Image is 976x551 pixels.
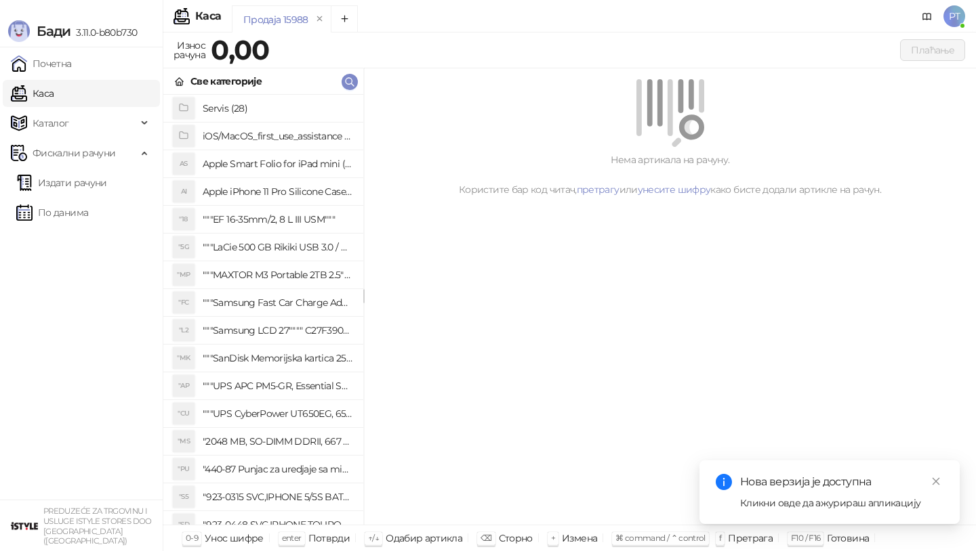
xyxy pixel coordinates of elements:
div: AI [173,181,195,202]
span: Фискални рачуни [33,139,115,167]
div: "AP [173,375,195,397]
h4: """Samsung Fast Car Charge Adapter, brzi auto punja_, boja crna""" [203,292,352,313]
div: Потврди [308,529,350,547]
button: Add tab [331,5,358,32]
span: ⌘ command / ⌃ control [615,533,706,543]
div: Одабир артикла [386,529,462,547]
a: По данима [16,199,88,226]
div: "MS [173,431,195,452]
div: Сторно [499,529,533,547]
span: Каталог [33,110,69,137]
span: 3.11.0-b80b730 [70,26,137,39]
button: remove [311,14,329,25]
div: "FC [173,292,195,313]
h4: """SanDisk Memorijska kartica 256GB microSDXC sa SD adapterom SDSQXA1-256G-GN6MA - Extreme PLUS, ... [203,347,352,369]
span: f [719,533,721,543]
div: AS [173,153,195,175]
h4: iOS/MacOS_first_use_assistance (4) [203,125,352,147]
h4: "2048 MB, SO-DIMM DDRII, 667 MHz, Napajanje 1,8 0,1 V, Latencija CL5" [203,431,352,452]
h4: """UPS APC PM5-GR, Essential Surge Arrest,5 utic_nica""" [203,375,352,397]
div: Све категорије [190,74,262,89]
h4: """LaCie 500 GB Rikiki USB 3.0 / Ultra Compact & Resistant aluminum / USB 3.0 / 2.5""""""" [203,236,352,258]
a: Почетна [11,50,72,77]
img: 64x64-companyLogo-77b92cf4-9946-4f36-9751-bf7bb5fd2c7d.png [11,512,38,539]
div: Нема артикала на рачуну. Користите бар код читач, или како бисте додали артикле на рачун. [380,152,960,197]
span: + [551,533,555,543]
strong: 0,00 [211,33,269,66]
span: F10 / F16 [791,533,820,543]
div: "L2 [173,319,195,341]
span: enter [282,533,302,543]
span: info-circle [716,474,732,490]
div: Кликни овде да ажурираш апликацију [740,495,943,510]
h4: Apple Smart Folio for iPad mini (A17 Pro) - Sage [203,153,352,175]
span: PT [943,5,965,27]
div: Измена [562,529,597,547]
h4: """EF 16-35mm/2, 8 L III USM""" [203,208,352,230]
span: 0-9 [186,533,198,543]
div: "MK [173,347,195,369]
div: Продаја 15988 [243,12,308,27]
small: PREDUZEĆE ZA TRGOVINU I USLUGE ISTYLE STORES DOO [GEOGRAPHIC_DATA] ([GEOGRAPHIC_DATA]) [43,506,152,546]
div: "CU [173,403,195,424]
img: Logo [8,20,30,42]
h4: "923-0315 SVC,IPHONE 5/5S BATTERY REMOVAL TRAY Držač za iPhone sa kojim se otvara display [203,486,352,508]
h4: Servis (28) [203,97,352,119]
button: Плаћање [900,39,965,61]
div: "SD [173,514,195,535]
h4: "440-87 Punjac za uredjaje sa micro USB portom 4/1, Stand." [203,458,352,480]
div: "5G [173,236,195,258]
span: ⌫ [481,533,491,543]
a: Close [929,474,943,489]
div: Претрага [728,529,773,547]
a: унесите шифру [638,183,711,196]
div: Готовина [827,529,869,547]
div: "MP [173,264,195,286]
h4: "923-0448 SVC,IPHONE,TOURQUE DRIVER KIT .65KGF- CM Šrafciger " [203,514,352,535]
div: grid [163,95,363,525]
span: Бади [37,23,70,39]
h4: Apple iPhone 11 Pro Silicone Case - Black [203,181,352,202]
a: Издати рачуни [16,169,107,196]
a: претрагу [577,183,619,196]
div: Нова верзија је доступна [740,474,943,490]
div: "S5 [173,486,195,508]
h4: """UPS CyberPower UT650EG, 650VA/360W , line-int., s_uko, desktop""" [203,403,352,424]
h4: """MAXTOR M3 Portable 2TB 2.5"""" crni eksterni hard disk HX-M201TCB/GM""" [203,264,352,286]
div: "PU [173,458,195,480]
h4: """Samsung LCD 27"""" C27F390FHUXEN""" [203,319,352,341]
div: Износ рачуна [171,37,208,64]
a: Каса [11,80,54,107]
div: Каса [195,11,221,22]
div: Унос шифре [205,529,264,547]
a: Документација [916,5,938,27]
span: ↑/↓ [368,533,379,543]
span: close [931,477,941,486]
div: "18 [173,208,195,230]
